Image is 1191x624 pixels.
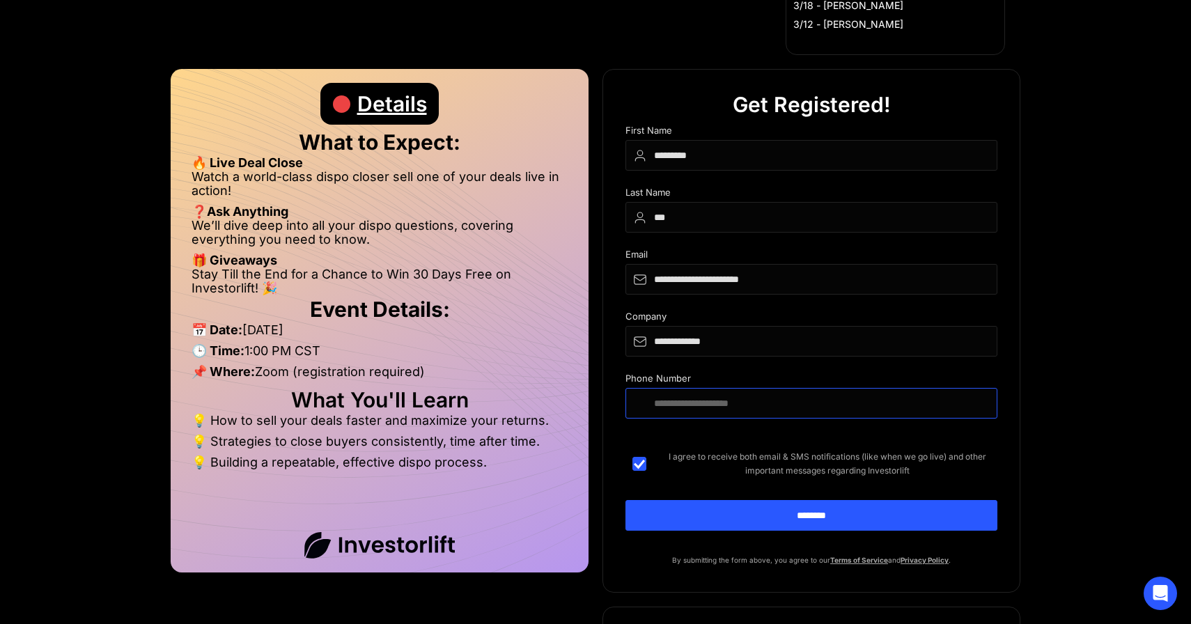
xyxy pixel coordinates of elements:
[192,323,568,344] li: [DATE]
[192,170,568,205] li: Watch a world-class dispo closer sell one of your deals live in action!
[192,219,568,253] li: We’ll dive deep into all your dispo questions, covering everything you need to know.
[192,155,303,170] strong: 🔥 Live Deal Close
[192,393,568,407] h2: What You'll Learn
[733,84,891,125] div: Get Registered!
[299,130,460,155] strong: What to Expect:
[625,553,997,567] p: By submitting the form above, you agree to our and .
[192,344,568,365] li: 1:00 PM CST
[625,187,997,202] div: Last Name
[625,373,997,388] div: Phone Number
[625,311,997,326] div: Company
[192,204,288,219] strong: ❓Ask Anything
[192,414,568,435] li: 💡 How to sell your deals faster and maximize your returns.
[901,556,949,564] a: Privacy Policy
[192,365,568,386] li: Zoom (registration required)
[357,83,427,125] div: Details
[830,556,888,564] a: Terms of Service
[625,125,997,553] form: DIspo Day Main Form
[192,343,244,358] strong: 🕒 Time:
[657,450,997,478] span: I agree to receive both email & SMS notifications (like when we go live) and other important mess...
[310,297,450,322] strong: Event Details:
[625,125,997,140] div: First Name
[192,435,568,455] li: 💡 Strategies to close buyers consistently, time after time.
[192,267,568,295] li: Stay Till the End for a Chance to Win 30 Days Free on Investorlift! 🎉
[1144,577,1177,610] div: Open Intercom Messenger
[192,253,277,267] strong: 🎁 Giveaways
[192,364,255,379] strong: 📌 Where:
[625,249,997,264] div: Email
[192,455,568,469] li: 💡 Building a repeatable, effective dispo process.
[192,322,242,337] strong: 📅 Date:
